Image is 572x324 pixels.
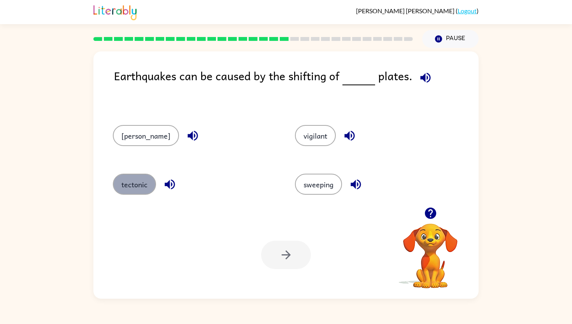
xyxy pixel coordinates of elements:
img: Literably [93,3,137,20]
span: [PERSON_NAME] [PERSON_NAME] [356,7,456,14]
button: vigilant [295,125,336,146]
video: Your browser must support playing .mp4 files to use Literably. Please try using another browser. [391,211,469,289]
button: tectonic [113,174,156,195]
button: Pause [422,30,479,48]
div: ( ) [356,7,479,14]
a: Logout [458,7,477,14]
button: [PERSON_NAME] [113,125,179,146]
button: sweeping [295,174,342,195]
div: Earthquakes can be caused by the shifting of plates. [114,67,479,109]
